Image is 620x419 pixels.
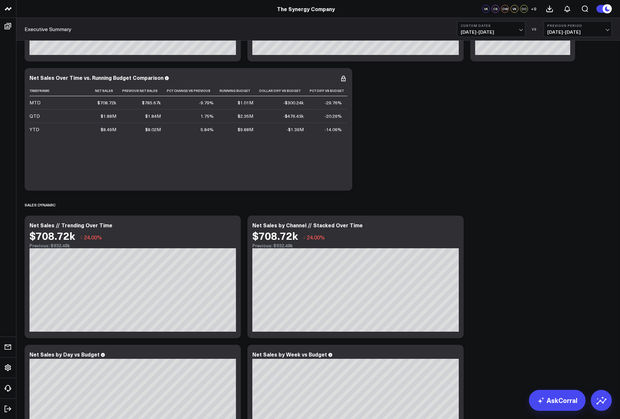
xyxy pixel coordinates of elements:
[199,99,214,106] div: -9.79%
[238,113,253,119] div: $2.35M
[167,85,220,96] th: Pct Change Vs Previous
[97,99,116,106] div: $708.72k
[101,126,116,133] div: $8.49M
[547,29,608,35] span: [DATE] - [DATE]
[220,85,259,96] th: Running Budget
[492,5,499,13] div: CS
[530,5,537,13] button: +9
[283,113,304,119] div: -$476.43k
[29,126,39,133] div: YTD
[25,197,56,212] div: Sales Dynamic
[461,24,522,27] b: Custom Dates
[29,230,75,241] div: $708.72k
[122,85,167,96] th: Previous Net Sales
[29,243,236,248] div: Previous: $932.48k
[252,351,327,358] div: Net Sales by Week vs Budget
[201,113,214,119] div: 1.75%
[29,85,95,96] th: Timeframe
[145,113,161,119] div: $1.84M
[457,21,525,37] button: Custom Dates[DATE]-[DATE]
[544,21,612,37] button: Previous Period[DATE]-[DATE]
[324,113,342,119] div: -20.26%
[25,26,71,33] a: Executive Summary
[511,5,518,13] div: VK
[29,74,164,81] div: Net Sales Over Time vs. Running Budget Comparison
[501,5,509,13] div: DW
[286,126,304,133] div: -$1.39M
[277,5,335,12] a: The Synergy Company
[310,85,348,96] th: Pct Diff Vs Budget
[252,221,363,229] div: Net Sales by Channel // Stacked Over Time
[529,390,586,411] a: AskCorral
[95,85,122,96] th: Net Sales
[324,99,342,106] div: -29.76%
[80,233,83,241] span: ↓
[145,126,161,133] div: $8.02M
[531,7,536,11] span: + 9
[324,126,342,133] div: -14.06%
[201,126,214,133] div: 5.84%
[482,5,490,13] div: VK
[259,85,310,96] th: Dollar Diff Vs Budget
[142,99,161,106] div: $785.67k
[29,113,40,119] div: QTD
[101,113,116,119] div: $1.88M
[29,99,41,106] div: MTD
[238,126,253,133] div: $9.88M
[547,24,608,27] b: Previous Period
[29,351,100,358] div: Net Sales by Day vs Budget
[252,230,298,241] div: $708.72k
[29,221,112,229] div: Net Sales // Trending Over Time
[461,29,522,35] span: [DATE] - [DATE]
[238,99,253,106] div: $1.01M
[252,243,459,248] div: Previous: $932.48k
[283,99,304,106] div: -$300.24k
[303,233,305,241] span: ↓
[307,234,325,241] span: 24.00%
[520,5,528,13] div: DC
[84,234,102,241] span: 24.00%
[529,27,540,31] div: VS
